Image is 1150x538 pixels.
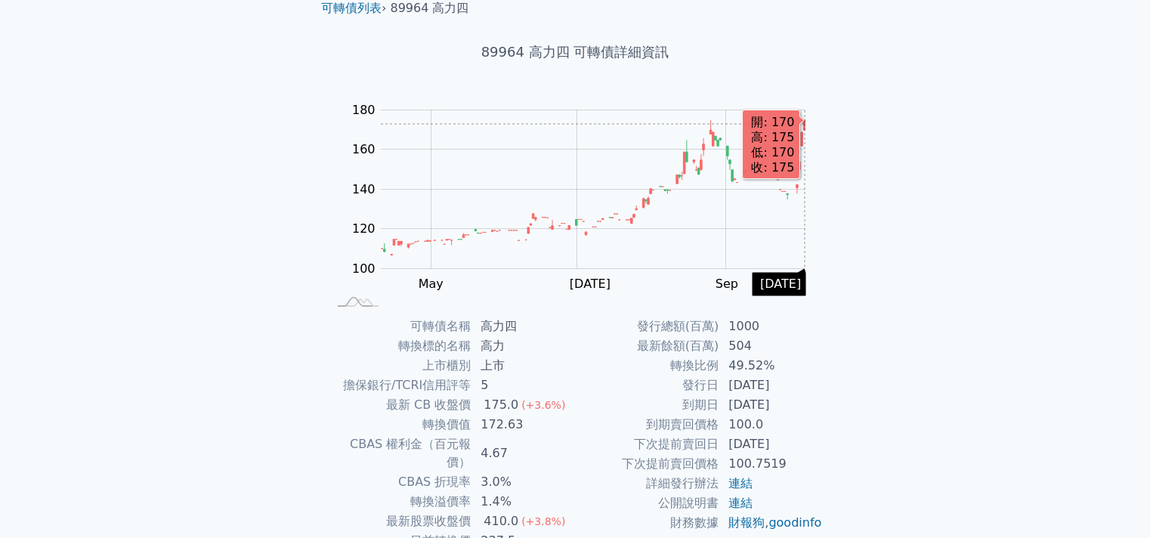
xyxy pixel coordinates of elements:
td: CBAS 折現率 [327,472,471,492]
td: 高力四 [471,317,575,336]
td: [DATE] [719,376,823,395]
td: 財務數據 [575,513,719,533]
td: 172.63 [471,415,575,434]
td: 4.67 [471,434,575,472]
td: 1.4% [471,492,575,512]
td: 最新股票收盤價 [327,512,471,531]
tspan: 140 [352,182,376,196]
td: 轉換價值 [327,415,471,434]
g: Series [381,120,805,255]
td: 可轉債名稱 [327,317,471,336]
td: 1000 [719,317,823,336]
td: 高力 [471,336,575,356]
td: [DATE] [719,434,823,454]
td: 到期日 [575,395,719,415]
td: 發行總額(百萬) [575,317,719,336]
td: 上市櫃別 [327,356,471,376]
tspan: 160 [352,142,376,156]
h1: 89964 高力四 可轉債詳細資訊 [309,42,841,63]
td: 3.0% [471,472,575,492]
td: 下次提前賣回日 [575,434,719,454]
td: 最新餘額(百萬) [575,336,719,356]
td: 100.7519 [719,454,823,474]
a: 連結 [728,496,753,510]
td: , [719,513,823,533]
tspan: May [419,277,444,291]
a: 可轉債列表 [321,1,382,15]
td: 最新 CB 收盤價 [327,395,471,415]
tspan: Sep [716,277,738,291]
td: 公開說明書 [575,493,719,513]
td: 504 [719,336,823,356]
td: 到期賣回價格 [575,415,719,434]
td: 100.0 [719,415,823,434]
div: 聊天小工具 [1074,465,1150,538]
td: 轉換標的名稱 [327,336,471,356]
td: CBAS 權利金（百元報價） [327,434,471,472]
td: 49.52% [719,356,823,376]
g: Chart [345,103,828,291]
td: 上市 [471,356,575,376]
div: 175.0 [481,396,521,414]
td: 轉換溢價率 [327,492,471,512]
span: (+3.8%) [521,515,565,527]
a: 財報狗 [728,515,765,530]
td: [DATE] [719,395,823,415]
td: 詳細發行辦法 [575,474,719,493]
td: 下次提前賣回價格 [575,454,719,474]
td: 5 [471,376,575,395]
td: 擔保銀行/TCRI信用評等 [327,376,471,395]
span: (+3.6%) [521,399,565,411]
td: 轉換比例 [575,356,719,376]
div: 410.0 [481,512,521,530]
tspan: 120 [352,221,376,236]
a: 連結 [728,476,753,490]
tspan: 180 [352,103,376,117]
a: goodinfo [768,515,821,530]
td: 發行日 [575,376,719,395]
iframe: Chat Widget [1074,465,1150,538]
tspan: 100 [352,261,376,276]
tspan: [DATE] [570,277,611,291]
